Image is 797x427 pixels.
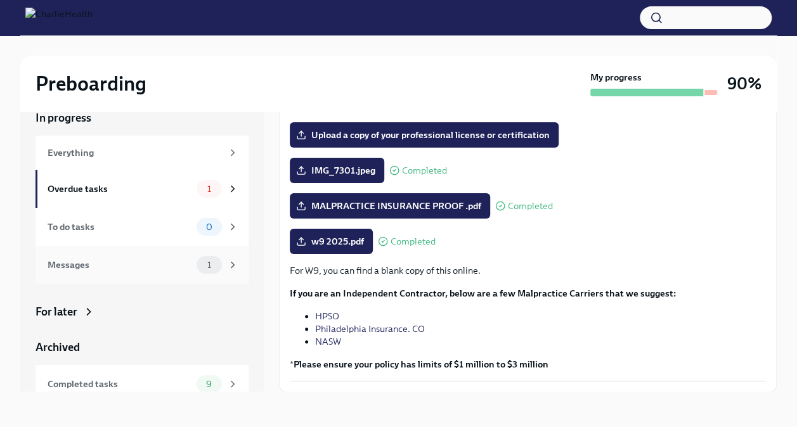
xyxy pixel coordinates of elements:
[200,260,219,270] span: 1
[200,184,219,194] span: 1
[36,208,249,246] a: To do tasks0
[299,200,481,212] span: MALPRACTICE INSURANCE PROOF .pdf
[36,340,249,355] a: Archived
[727,72,761,95] h3: 90%
[48,146,222,160] div: Everything
[290,158,384,183] label: IMG_7301.jpeg
[48,220,191,234] div: To do tasks
[315,310,339,322] a: HPSO
[36,110,249,125] a: In progress
[290,193,490,219] label: MALPRACTICE INSURANCE PROOF .pdf
[36,170,249,208] a: Overdue tasks1
[36,71,146,96] h2: Preboarding
[402,166,447,175] span: Completed
[198,379,219,389] span: 9
[290,288,677,299] strong: If you are an Independent Contractor, below are a few Malpractice Carriers that we suggest:
[299,164,375,177] span: IMG_7301.jpeg
[48,182,191,196] div: Overdue tasks
[315,323,425,335] a: Philadelphia Insurance. CO
[294,359,548,370] strong: Please ensure your policy has limits of $1 million to $3 million
[590,71,642,84] strong: My progress
[299,235,364,248] span: w9 2025.pdf
[25,8,93,28] img: CharlieHealth
[198,222,220,232] span: 0
[48,377,191,391] div: Completed tasks
[36,136,249,170] a: Everything
[36,365,249,403] a: Completed tasks9
[299,129,550,141] span: Upload a copy of your professional license or certification
[315,336,341,347] a: NASW
[391,237,436,246] span: Completed
[36,246,249,284] a: Messages1
[36,304,77,319] div: For later
[290,122,559,148] label: Upload a copy of your professional license or certification
[36,304,249,319] a: For later
[290,264,766,277] p: For W9, you can find a blank copy of this online.
[290,229,373,254] label: w9 2025.pdf
[48,258,191,272] div: Messages
[508,201,553,211] span: Completed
